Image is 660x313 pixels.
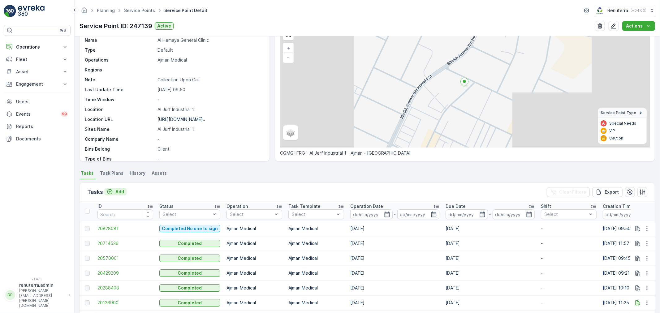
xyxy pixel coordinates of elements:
[159,203,174,209] p: Status
[347,221,442,236] td: [DATE]
[97,300,153,306] a: 20126900
[538,295,600,310] td: -
[446,209,488,219] input: dd/mm/yyyy
[16,44,58,50] p: Operations
[592,187,623,197] button: Export
[622,21,655,31] button: Actions
[97,225,153,232] span: 20828081
[223,236,285,251] td: Ajman Medical
[80,21,152,31] p: Service Point ID: 247139
[4,53,71,66] button: Fleet
[287,55,290,60] span: −
[178,255,202,261] p: Completed
[285,281,347,295] td: Ajman Medical
[157,96,263,103] p: -
[285,251,347,266] td: Ajman Medical
[97,270,153,276] span: 20429209
[157,126,263,132] p: Al Jurf Industrial 1
[18,5,45,17] img: logo_light-DOdMpM7g.png
[85,37,155,43] p: Name
[347,295,442,310] td: [DATE]
[442,251,538,266] td: [DATE]
[159,255,220,262] button: Completed
[16,136,68,142] p: Documents
[178,240,202,247] p: Completed
[595,7,605,14] img: Screenshot_2024-07-26_at_13.33.01.png
[284,44,293,53] a: Zoom In
[609,128,615,133] p: VIP
[163,211,211,217] p: Select
[4,5,16,17] img: logo
[559,189,586,195] p: Clear Filters
[85,96,155,103] p: Time Window
[442,266,538,281] td: [DATE]
[16,56,58,62] p: Fleet
[538,236,600,251] td: -
[223,266,285,281] td: Ajman Medical
[97,255,153,261] span: 20570001
[4,277,71,281] span: v 1.47.3
[85,106,155,113] p: Location
[288,203,321,209] p: Task Template
[85,67,155,73] p: Regions
[223,281,285,295] td: Ajman Medical
[284,126,297,139] a: Layers
[157,117,205,122] p: [URL][DOMAIN_NAME]..
[97,203,102,209] p: ID
[159,225,220,232] button: Completed No one to sign
[631,8,646,13] p: ( +04:00 )
[124,8,155,13] a: Service Points
[541,203,551,209] p: Shift
[626,23,643,29] p: Actions
[178,285,202,291] p: Completed
[287,45,290,51] span: +
[157,23,171,29] p: Active
[157,106,263,113] p: Al Jurf Industrial 1
[442,281,538,295] td: [DATE]
[223,251,285,266] td: Ajman Medical
[538,266,600,281] td: -
[178,270,202,276] p: Completed
[16,69,58,75] p: Asset
[4,96,71,108] a: Users
[85,116,155,122] p: Location URL
[605,189,619,195] p: Export
[152,170,167,176] span: Assets
[442,236,538,251] td: [DATE]
[609,121,636,126] p: Special Needs
[157,37,263,43] p: Al Hemaya General Clinic
[284,53,293,62] a: Zoom Out
[603,203,633,209] p: Creation Time
[130,170,145,176] span: History
[493,209,535,219] input: dd/mm/yyyy
[81,170,94,176] span: Tasks
[85,256,90,261] div: Toggle Row Selected
[538,251,600,266] td: -
[4,108,71,120] a: Events99
[285,221,347,236] td: Ajman Medical
[97,8,115,13] a: Planning
[538,221,600,236] td: -
[292,211,334,217] p: Select
[19,282,66,288] p: renuterra.admin
[4,282,71,308] button: RRrenuterra.admin[PERSON_NAME][EMAIL_ADDRESS][PERSON_NAME][DOMAIN_NAME]
[595,5,655,16] button: Renuterra(+04:00)
[97,285,153,291] a: 20288408
[60,28,66,33] p: ⌘B
[16,81,58,87] p: Engagement
[350,209,393,219] input: dd/mm/yyyy
[157,47,263,53] p: Default
[159,299,220,307] button: Completed
[85,271,90,276] div: Toggle Row Selected
[5,290,15,300] div: RR
[394,211,396,218] p: -
[347,281,442,295] td: [DATE]
[446,203,466,209] p: Due Date
[285,295,347,310] td: Ajman Medical
[159,240,220,247] button: Completed
[87,188,103,196] p: Tasks
[100,170,123,176] span: Task Plans
[223,221,285,236] td: Ajman Medical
